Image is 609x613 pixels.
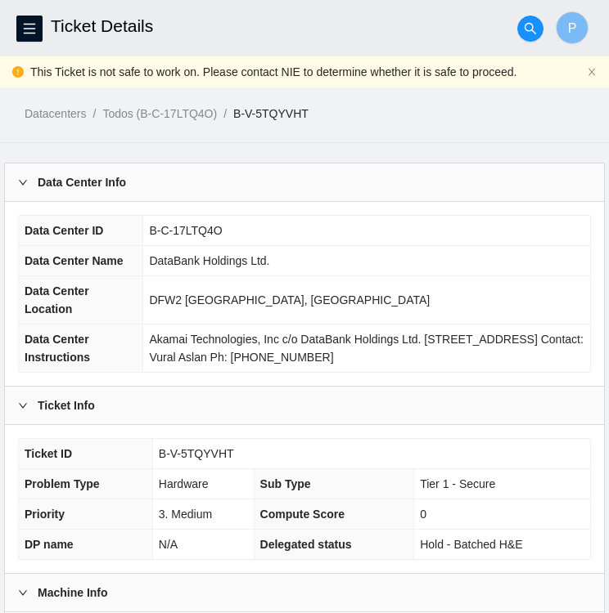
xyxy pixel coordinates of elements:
[25,447,72,460] span: Ticket ID
[149,224,222,237] span: B-C-17LTQ4O
[159,447,234,460] span: B-V-5TQYVHT
[25,107,86,120] a: Datacenters
[25,254,124,267] span: Data Center Name
[18,588,28,597] span: right
[17,22,42,35] span: menu
[420,508,426,521] span: 0
[159,508,212,521] span: 3. Medium
[25,224,103,237] span: Data Center ID
[5,163,604,201] div: Data Center Info
[159,477,209,490] span: Hardware
[260,508,345,521] span: Compute Score
[25,333,90,364] span: Data Center Instructions
[260,538,352,551] span: Delegated status
[16,16,43,42] button: menu
[568,18,577,38] span: P
[517,16,544,42] button: search
[420,538,522,551] span: Hold - Batched H&E
[102,107,217,120] a: Todos (B-C-17LTQ4O)
[38,584,108,602] b: Machine Info
[38,173,126,191] b: Data Center Info
[223,107,227,120] span: /
[18,400,28,410] span: right
[149,254,269,267] span: DataBank Holdings Ltd.
[233,107,309,120] a: B-V-5TQYVHT
[18,177,28,187] span: right
[5,574,604,611] div: Machine Info
[556,11,589,44] button: P
[38,396,95,414] b: Ticket Info
[149,293,430,306] span: DFW2 [GEOGRAPHIC_DATA], [GEOGRAPHIC_DATA]
[518,22,543,35] span: search
[25,477,100,490] span: Problem Type
[420,477,495,490] span: Tier 1 - Secure
[92,107,96,120] span: /
[25,284,89,315] span: Data Center Location
[25,508,65,521] span: Priority
[149,333,583,364] span: Akamai Technologies, Inc c/o DataBank Holdings Ltd. [STREET_ADDRESS] Contact: Vural Aslan Ph: [PH...
[5,387,604,424] div: Ticket Info
[260,477,311,490] span: Sub Type
[159,538,178,551] span: N/A
[25,538,74,551] span: DP name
